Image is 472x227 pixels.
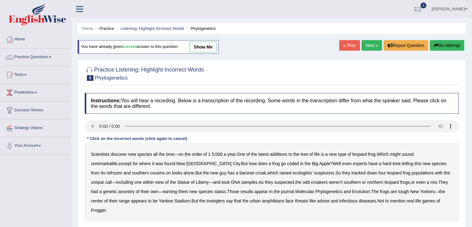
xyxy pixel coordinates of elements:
b: does [258,161,267,166]
b: in [269,189,272,194]
h2: Practice Listening: Highlight Incorrect Words [85,65,204,81]
b: the [295,180,301,185]
b: to [289,152,292,157]
b: their [109,198,117,203]
b: Statue [177,180,190,185]
b: the [293,152,299,157]
b: So [335,170,341,175]
b: Yankee [159,198,173,203]
div: — , . . , : . ? . , . — — . , , . — . . — . . - . [85,143,459,221]
b: real [407,198,414,203]
b: say [226,198,233,203]
div: You have already given answer to this question [78,40,219,54]
b: except [119,161,132,166]
b: new [422,161,430,166]
a: « Prev [339,40,360,51]
b: tree [301,152,308,157]
a: Tests [0,66,71,82]
b: four [379,170,386,175]
b: down [367,170,377,175]
b: including [116,180,133,185]
b: even [342,161,352,166]
b: results [240,189,253,194]
a: Practice Questions [0,49,71,64]
b: the [185,152,191,157]
li: Practice [94,25,114,31]
b: the [199,198,205,203]
b: But [195,170,202,175]
b: type [338,152,346,157]
a: Strategy Videos [0,119,71,135]
b: on [179,152,184,157]
b: discover [111,152,127,157]
b: they [342,170,350,175]
b: baronet [240,170,254,175]
b: But [191,198,198,203]
b: Instructions: [91,98,121,103]
b: which [267,170,278,175]
b: in [300,161,303,166]
b: diseases [359,198,376,203]
b: new [210,170,218,175]
b: one [134,180,142,185]
b: that [234,198,241,203]
b: But [241,161,248,166]
a: Your Account [0,137,71,153]
b: a [224,152,226,157]
b: and [331,198,338,203]
b: tough [398,189,409,194]
b: to [385,198,389,203]
b: correct [123,44,137,49]
b: life [416,198,421,203]
b: threats [295,198,308,203]
b: They [438,180,448,185]
b: the [274,189,280,194]
b: with [435,170,443,175]
b: might [390,152,401,157]
b: a [269,161,271,166]
b: Evolution [352,189,370,194]
b: populations [411,170,434,175]
b: weren't [329,180,343,185]
b: 1 [208,152,210,157]
b: be [153,198,158,203]
b: time [166,152,174,157]
b: samples [241,180,257,185]
b: all [153,152,158,157]
b: unique [91,180,104,185]
b: alone [183,170,194,175]
b: has [228,170,235,175]
b: them [178,189,188,194]
b: even [416,180,425,185]
h4: You will hear a recording. Below is a transcription of the recording. Some words in the transcrip... [85,93,459,114]
b: a [99,189,102,194]
b: frog [368,152,375,157]
b: infectious [339,198,357,203]
b: the [170,180,176,185]
b: frogs [400,180,410,185]
b: species [432,161,446,166]
b: how [249,161,257,166]
b: the [444,170,450,175]
b: ancestry [118,189,135,194]
b: a [427,180,429,185]
b: croakers [311,180,328,185]
b: a [379,161,381,166]
b: new [329,152,337,157]
b: games [422,198,435,203]
b: coded [287,161,299,166]
b: suspicions [314,170,334,175]
b: Scientists [91,152,110,157]
b: leopard [387,170,402,175]
b: City [233,161,240,166]
b: mention [390,198,406,203]
b: frogs [380,189,389,194]
b: and [213,180,220,185]
b: earning [163,189,177,194]
b: of [348,152,351,157]
b: of [203,152,207,157]
a: Predictions [0,84,71,100]
b: leopard [384,180,399,185]
b: appears [131,198,147,203]
b: latest [258,152,268,157]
